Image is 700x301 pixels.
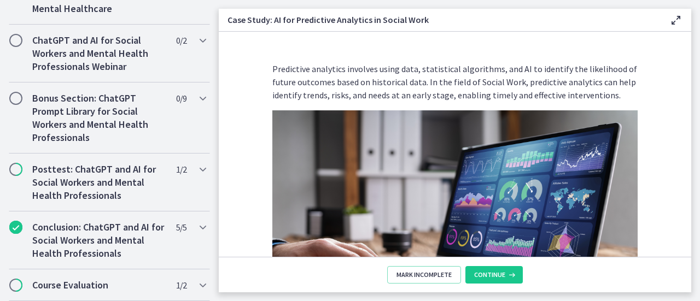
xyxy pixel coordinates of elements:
h2: Conclusion: ChatGPT and AI for Social Workers and Mental Health Professionals [32,221,166,260]
button: Mark Incomplete [387,266,461,284]
span: 0 / 2 [176,34,186,47]
button: Continue [465,266,523,284]
h2: Bonus Section: ChatGPT Prompt Library for Social Workers and Mental Health Professionals [32,92,166,144]
i: Completed [9,221,22,234]
p: Predictive analytics involves using data, statistical algorithms, and AI to identify the likeliho... [272,62,638,102]
span: 1 / 2 [176,163,186,176]
h2: Posttest: ChatGPT and AI for Social Workers and Mental Health Professionals [32,163,166,202]
h2: Course Evaluation [32,279,166,292]
h2: ChatGPT and AI for Social Workers and Mental Health Professionals Webinar [32,34,166,73]
span: Mark Incomplete [396,270,452,279]
span: 0 / 9 [176,92,186,105]
span: 1 / 2 [176,279,186,292]
span: Continue [474,270,505,279]
span: 5 / 5 [176,221,186,234]
h3: Case Study: AI for Predictive Analytics in Social Work [227,13,652,26]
